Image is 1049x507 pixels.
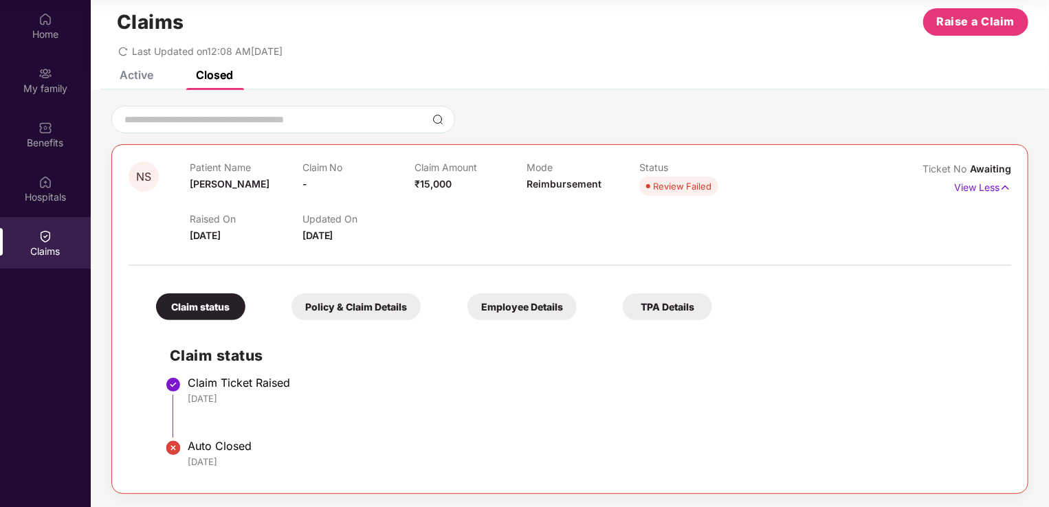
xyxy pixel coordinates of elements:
[38,67,52,80] img: svg+xml;base64,PHN2ZyB3aWR0aD0iMjAiIGhlaWdodD0iMjAiIHZpZXdCb3g9IjAgMCAyMCAyMCIgZmlsbD0ibm9uZSIgeG...
[527,178,602,190] span: Reimbursement
[188,392,997,405] div: [DATE]
[467,293,577,320] div: Employee Details
[120,68,153,82] div: Active
[302,178,307,190] span: -
[188,439,997,453] div: Auto Closed
[196,68,233,82] div: Closed
[188,455,997,468] div: [DATE]
[190,161,302,173] p: Patient Name
[415,178,452,190] span: ₹15,000
[937,13,1015,30] span: Raise a Claim
[156,293,245,320] div: Claim status
[432,114,443,125] img: svg+xml;base64,PHN2ZyBpZD0iU2VhcmNoLTMyeDMyIiB4bWxucz0iaHR0cDovL3d3dy53My5vcmcvMjAwMC9zdmciIHdpZH...
[302,161,415,173] p: Claim No
[117,10,184,34] h1: Claims
[954,177,1011,195] p: View Less
[190,213,302,225] p: Raised On
[136,171,151,183] span: NS
[623,293,712,320] div: TPA Details
[38,229,52,243] img: svg+xml;base64,PHN2ZyBpZD0iQ2xhaW0iIHhtbG5zPSJodHRwOi8vd3d3LnczLm9yZy8yMDAwL3N2ZyIgd2lkdGg9IjIwIi...
[132,45,283,57] span: Last Updated on 12:08 AM[DATE]
[527,161,639,173] p: Mode
[415,161,527,173] p: Claim Amount
[170,344,997,367] h2: Claim status
[118,45,128,57] span: redo
[923,8,1028,36] button: Raise a Claim
[38,12,52,26] img: svg+xml;base64,PHN2ZyBpZD0iSG9tZSIgeG1sbnM9Imh0dHA6Ly93d3cudzMub3JnLzIwMDAvc3ZnIiB3aWR0aD0iMjAiIG...
[188,376,997,390] div: Claim Ticket Raised
[190,229,221,241] span: [DATE]
[1000,180,1011,195] img: svg+xml;base64,PHN2ZyB4bWxucz0iaHR0cDovL3d3dy53My5vcmcvMjAwMC9zdmciIHdpZHRoPSIxNyIgaGVpZ2h0PSIxNy...
[302,213,415,225] p: Updated On
[291,293,421,320] div: Policy & Claim Details
[639,161,751,173] p: Status
[923,163,970,174] span: Ticket No
[38,121,52,135] img: svg+xml;base64,PHN2ZyBpZD0iQmVuZWZpdHMiIHhtbG5zPSJodHRwOi8vd3d3LnczLm9yZy8yMDAwL3N2ZyIgd2lkdGg9Ij...
[653,179,711,193] div: Review Failed
[190,178,269,190] span: [PERSON_NAME]
[165,440,181,456] img: svg+xml;base64,PHN2ZyBpZD0iU3RlcC1Eb25lLTIweDIwIiB4bWxucz0iaHR0cDovL3d3dy53My5vcmcvMjAwMC9zdmciIH...
[165,376,181,393] img: svg+xml;base64,PHN2ZyBpZD0iU3RlcC1Eb25lLTMyeDMyIiB4bWxucz0iaHR0cDovL3d3dy53My5vcmcvMjAwMC9zdmciIH...
[302,229,333,241] span: [DATE]
[38,175,52,189] img: svg+xml;base64,PHN2ZyBpZD0iSG9zcGl0YWxzIiB4bWxucz0iaHR0cDovL3d3dy53My5vcmcvMjAwMC9zdmciIHdpZHRoPS...
[970,163,1011,174] span: Awaiting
